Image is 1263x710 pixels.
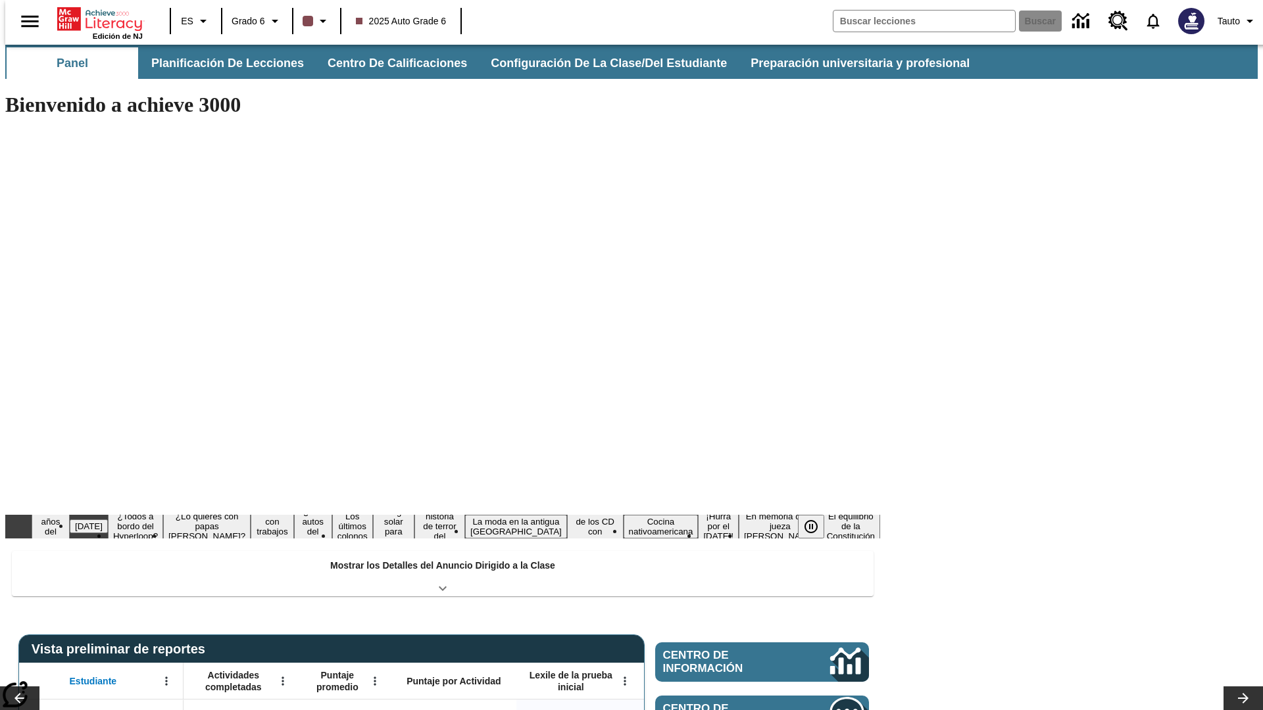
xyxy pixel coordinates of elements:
span: Puntaje promedio [306,669,369,693]
button: Diapositiva 5 Niños con trabajos sucios [251,505,294,548]
button: Diapositiva 4 ¿Lo quieres con papas fritas? [163,509,251,543]
button: Diapositiva 13 ¡Hurra por el Día de la Constitución! [698,509,739,543]
button: Diapositiva 14 En memoria de la jueza O'Connor [739,509,822,543]
a: Centro de recursos, Se abrirá en una pestaña nueva. [1101,3,1136,39]
span: Edición de NJ [93,32,143,40]
div: Pausar [798,515,837,538]
button: Abrir menú [157,671,176,691]
div: Mostrar los Detalles del Anuncio Dirigido a la Clase [12,551,874,596]
a: Centro de información [1064,3,1101,39]
button: Abrir menú [365,671,385,691]
span: Lexile de la prueba inicial [523,669,619,693]
button: Diapositiva 10 La moda en la antigua Roma [465,515,567,538]
div: Subbarra de navegación [5,47,981,79]
h1: Bienvenido a achieve 3000 [5,93,880,117]
div: Portada [57,5,143,40]
button: Diapositiva 6 ¿Los autos del futuro? [294,505,332,548]
span: Tauto [1218,14,1240,28]
span: Puntaje por Actividad [407,675,501,687]
button: Diapositiva 1 20 años del 11 de septiembre [32,505,70,548]
button: Centro de calificaciones [317,47,478,79]
button: El color de la clase es café oscuro. Cambiar el color de la clase. [297,9,336,33]
button: Preparación universitaria y profesional [740,47,980,79]
button: Diapositiva 3 ¿Todos a bordo del Hyperloop? [108,509,163,543]
button: Pausar [798,515,824,538]
span: ES [181,14,193,28]
a: Portada [57,6,143,32]
button: Diapositiva 11 La invasión de los CD con Internet [567,505,624,548]
a: Notificaciones [1136,4,1170,38]
button: Diapositiva 15 El equilibrio de la Constitución [822,509,880,543]
span: Centro de información [663,649,786,675]
span: Grado 6 [232,14,265,28]
img: Avatar [1178,8,1204,34]
button: Grado: Grado 6, Elige un grado [226,9,288,33]
input: Buscar campo [833,11,1015,32]
button: Lenguaje: ES, Selecciona un idioma [175,9,217,33]
a: Centro de información [655,642,869,682]
button: Configuración de la clase/del estudiante [480,47,737,79]
button: Diapositiva 9 La historia de terror del tomate [414,500,465,553]
button: Carrusel de lecciones, seguir [1224,686,1263,710]
button: Panel [7,47,138,79]
button: Planificación de lecciones [141,47,314,79]
button: Diapositiva 8 Energía solar para todos [373,505,414,548]
button: Abrir menú [273,671,293,691]
span: Actividades completadas [190,669,277,693]
button: Perfil/Configuración [1212,9,1263,33]
button: Escoja un nuevo avatar [1170,4,1212,38]
button: Abrir menú [615,671,635,691]
span: Vista preliminar de reportes [32,642,212,657]
button: Diapositiva 7 Los últimos colonos [332,509,373,543]
button: Diapositiva 12 Cocina nativoamericana [624,515,699,538]
button: Abrir el menú lateral [11,2,49,41]
span: 2025 Auto Grade 6 [356,14,447,28]
div: Subbarra de navegación [5,45,1258,79]
button: Diapositiva 2 Día del Trabajo [70,519,108,533]
span: Estudiante [70,675,117,687]
p: Mostrar los Detalles del Anuncio Dirigido a la Clase [330,559,555,573]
